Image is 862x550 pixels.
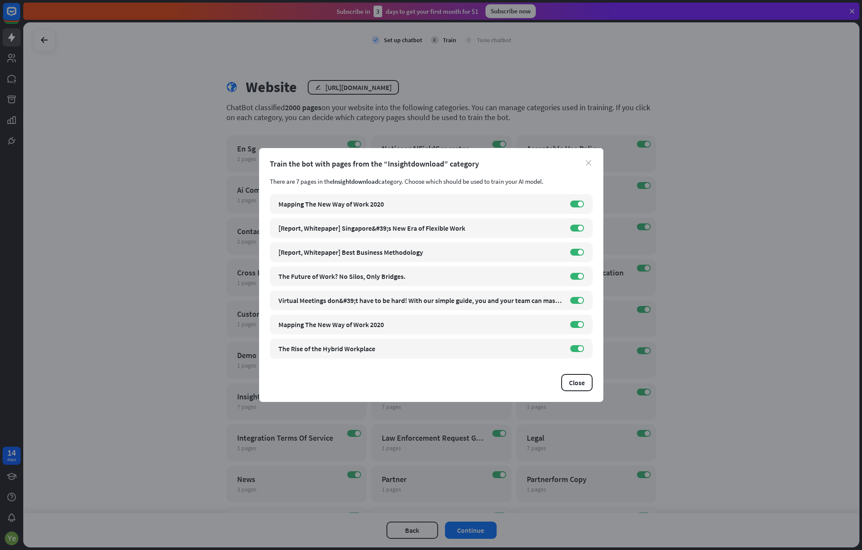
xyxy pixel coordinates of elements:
div: 2 [431,36,439,44]
div: Train the bot with pages from the “Insightdownload” category [270,159,593,169]
div: Virtual Meetings don&#39;t have to be hard! With our simple guide, you and your team can master t... [278,296,562,305]
div: Mapping The New Way of Work 2020 [278,320,562,329]
button: Close [561,374,593,391]
i: check [372,36,380,44]
div: Train [443,36,456,44]
div: There are 7 pages in the category. Choose which should be used to train your AI model. [270,177,593,185]
div: [Report, Whitepaper] Best Business Methodology [278,248,562,256]
div: Tune chatbot [477,36,511,44]
button: Open LiveChat chat widget [7,3,33,29]
div: [Report, Whitepaper] Singapore&#39;s New Era of Flexible Work [278,224,562,232]
div: Mapping The New Way of Work 2020 [278,200,562,208]
span: Insightdownload [333,177,378,185]
div: Set up chatbot [384,36,422,44]
div: 3 [465,36,473,44]
i: close [586,160,591,166]
div: The Future of Work? No Silos, Only Bridges. [278,272,562,281]
div: The Rise of the Hybrid Workplace [278,344,562,353]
